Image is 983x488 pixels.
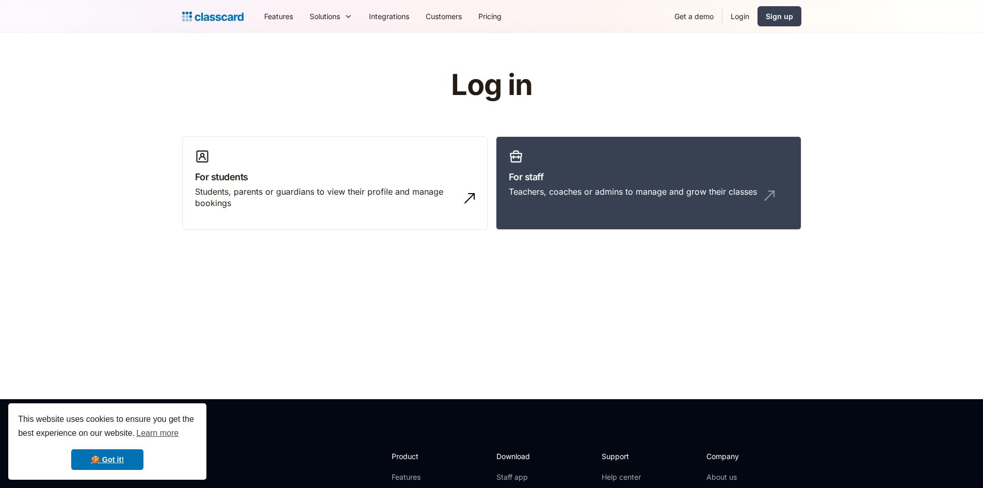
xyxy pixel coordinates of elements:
[722,5,758,28] a: Login
[758,6,801,26] a: Sign up
[496,451,539,462] h2: Download
[602,472,643,482] a: Help center
[766,11,793,22] div: Sign up
[310,11,340,22] div: Solutions
[195,170,475,184] h3: For students
[496,472,539,482] a: Staff app
[182,9,244,24] a: home
[256,5,301,28] a: Features
[666,5,722,28] a: Get a demo
[18,413,197,441] span: This website uses cookies to ensure you get the best experience on our website.
[8,403,206,480] div: cookieconsent
[706,472,775,482] a: About us
[417,5,470,28] a: Customers
[392,472,447,482] a: Features
[71,449,143,470] a: dismiss cookie message
[509,170,788,184] h3: For staff
[301,5,361,28] div: Solutions
[361,5,417,28] a: Integrations
[602,451,643,462] h2: Support
[706,451,775,462] h2: Company
[328,69,655,101] h1: Log in
[392,451,447,462] h2: Product
[470,5,510,28] a: Pricing
[509,186,757,197] div: Teachers, coaches or admins to manage and grow their classes
[182,136,488,230] a: For studentsStudents, parents or guardians to view their profile and manage bookings
[496,136,801,230] a: For staffTeachers, coaches or admins to manage and grow their classes
[195,186,454,209] div: Students, parents or guardians to view their profile and manage bookings
[135,426,180,441] a: learn more about cookies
